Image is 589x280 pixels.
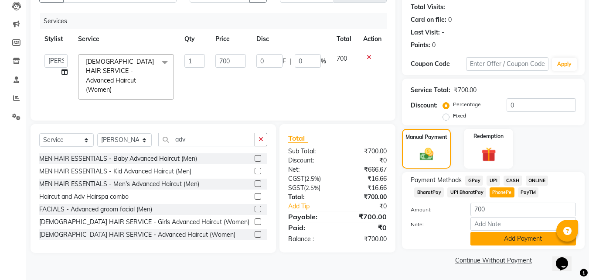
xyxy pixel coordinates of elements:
iframe: chat widget [552,245,580,271]
div: Haircut and Adv Hairspa combo [39,192,129,201]
span: SGST [288,184,304,192]
div: Last Visit: [411,28,440,37]
div: MEN HAIR ESSENTIALS - Baby Advanced Haircut (Men) [39,154,197,163]
div: ₹16.66 [337,183,393,193]
div: MEN HAIR ESSENTIALS - Kid Advanced Haircut (Men) [39,167,191,176]
span: CASH [504,176,522,186]
div: ₹700.00 [454,86,477,95]
span: 2.5% [306,175,319,182]
div: ₹0 [347,202,394,211]
div: MEN HAIR ESSENTIALS - Men's Advanced Haircut (Men) [39,180,199,189]
div: Net: [282,165,337,174]
span: UPI BharatPay [447,187,486,197]
input: Amount [470,203,576,216]
button: Apply [552,58,577,71]
span: Payment Methods [411,176,462,185]
div: ₹700.00 [337,235,393,244]
div: [DEMOGRAPHIC_DATA] HAIR SERVICE - Girls Advanced Haircut (Women) [39,218,249,227]
div: ₹700.00 [337,193,393,202]
div: ₹700.00 [337,147,393,156]
th: Total [331,29,358,49]
div: ₹0 [337,156,393,165]
span: PayTM [518,187,539,197]
input: Add Note [470,217,576,231]
span: Total [288,134,308,143]
div: Paid: [282,222,337,233]
th: Qty [179,29,211,49]
span: UPI [487,176,500,186]
span: CGST [288,175,304,183]
div: Card on file: [411,15,446,24]
div: [DEMOGRAPHIC_DATA] HAIR SERVICE - Advanced Haircut (Women) [39,230,235,239]
a: Add Tip [282,202,347,211]
div: ₹0 [337,222,393,233]
span: | [289,57,291,66]
div: Balance : [282,235,337,244]
div: - [442,28,444,37]
th: Stylist [39,29,73,49]
label: Percentage [453,100,481,108]
div: ( ) [282,174,337,183]
th: Service [73,29,179,49]
div: Service Total: [411,86,450,95]
div: 0 [448,15,452,24]
span: F [283,57,286,66]
label: Fixed [453,112,466,120]
img: _cash.svg [415,146,438,162]
div: Discount: [411,101,438,110]
button: Add Payment [470,232,576,245]
th: Price [210,29,251,49]
span: 2.5% [306,184,319,191]
div: ₹700.00 [337,211,393,222]
div: ( ) [282,183,337,193]
span: % [321,57,326,66]
label: Note: [404,221,463,228]
th: Disc [251,29,331,49]
div: Sub Total: [282,147,337,156]
div: Services [40,13,393,29]
div: ₹666.67 [337,165,393,174]
span: 700 [337,55,347,62]
th: Action [358,29,387,49]
a: Continue Without Payment [404,256,583,265]
div: ₹16.66 [337,174,393,183]
label: Redemption [473,132,504,140]
span: ONLINE [526,176,548,186]
div: FACIALS - Advanced groom facial (Men) [39,205,152,214]
span: BharatPay [414,187,444,197]
input: Search or Scan [158,133,255,146]
div: 0 [432,41,436,50]
div: Payable: [282,211,337,222]
a: x [112,86,116,93]
span: [DEMOGRAPHIC_DATA] HAIR SERVICE - Advanced Haircut (Women) [86,58,154,93]
img: _gift.svg [477,145,500,163]
div: Coupon Code [411,59,466,69]
input: Enter Offer / Coupon Code [466,57,548,71]
label: Amount: [404,206,463,214]
span: GPay [465,176,483,186]
span: PhonePe [490,187,514,197]
div: Discount: [282,156,337,165]
div: Total Visits: [411,3,445,12]
label: Manual Payment [405,133,447,141]
div: Total: [282,193,337,202]
div: Points: [411,41,430,50]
